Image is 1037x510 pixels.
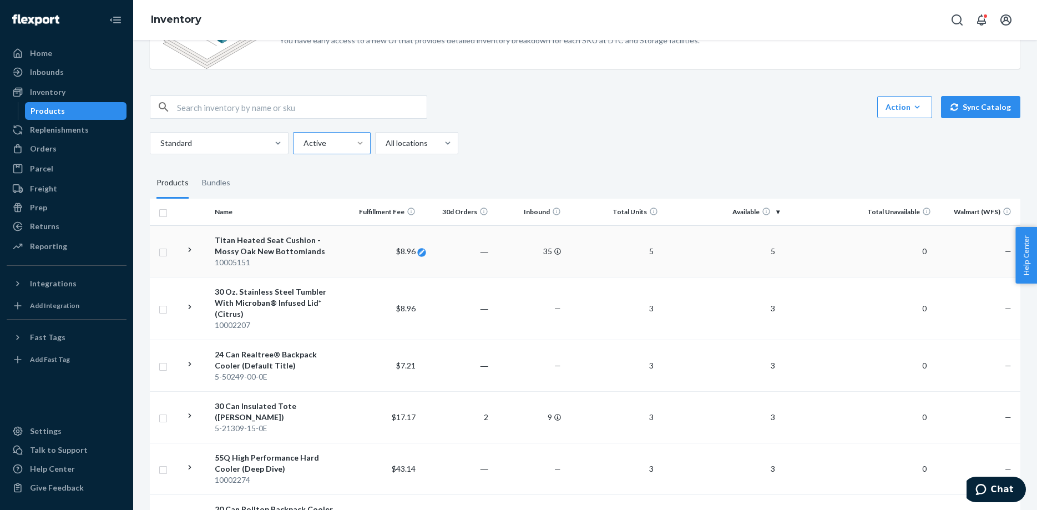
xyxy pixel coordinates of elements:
a: Products [25,102,127,120]
div: Orders [30,143,57,154]
span: — [1005,304,1011,313]
span: — [1005,246,1011,256]
a: Inbounds [7,63,127,81]
div: 30 Oz. Stainless Steel Tumbler With Microban® Infused Lid* (Citrus) [215,286,342,320]
th: Fulfillment Fee [347,199,419,225]
span: — [554,304,561,313]
th: 30d Orders [420,199,493,225]
div: Bundles [202,168,230,199]
a: Orders [7,140,127,158]
button: Close [993,28,1007,42]
div: Reporting [30,241,67,252]
div: 5-21309-15-0E [215,423,342,434]
img: Flexport logo [12,14,59,26]
a: Returns [7,218,127,235]
a: Help Center [7,460,127,478]
a: Inventory [7,83,127,101]
th: Total Unavailable [784,199,935,225]
span: 3 [766,464,780,473]
div: Add Fast Tag [30,355,70,364]
div: Add Integration [30,301,79,310]
iframe: Opens a widget where you can chat to one of our agents [967,477,1026,504]
div: 55Q High Performance Hard Cooler (Deep Dive) [215,452,342,474]
button: Open notifications [970,9,993,31]
span: — [554,361,561,370]
div: Settings [30,426,62,437]
td: 35 [493,225,565,277]
th: Total Units [565,199,662,225]
a: Replenishments [7,121,127,139]
span: 3 [645,304,658,313]
button: Help Center [1015,227,1037,284]
a: Prep [7,199,127,216]
a: Settings [7,422,127,440]
div: Home [30,48,52,59]
td: ― [420,225,493,277]
input: All locations [385,138,386,149]
span: $8.96 [396,304,416,313]
ol: breadcrumbs [142,4,210,36]
span: $8.96 [396,246,416,256]
span: — [1005,464,1011,473]
button: Talk to Support [7,441,127,459]
a: Parcel [7,160,127,178]
div: 24 Can Realtree® Backpack Cooler (Default Title) [215,349,342,371]
span: 3 [766,361,780,370]
div: 10002274 [215,474,342,486]
span: 0 [918,304,931,313]
div: 30 Can Insulated Tote ([PERSON_NAME]) [215,401,342,423]
div: Inventory [30,87,65,98]
div: Prep [30,202,47,213]
span: 0 [918,464,931,473]
button: Fast Tags [7,329,127,346]
span: — [1005,412,1011,422]
span: 3 [645,361,658,370]
a: Home [7,44,127,62]
button: Open account menu [995,9,1017,31]
div: Freight [30,183,57,194]
div: Fast Tags [30,332,65,343]
div: Action [886,102,924,113]
span: 3 [766,304,780,313]
p: You have early access to a new UI that provides detailed inventory breakdown for each SKU at DTC ... [280,35,700,46]
div: 5-50249-00-0E [215,371,342,382]
span: — [1005,361,1011,370]
span: 3 [766,412,780,422]
input: Standard [159,138,160,149]
th: Inbound [493,199,565,225]
td: 9 [493,391,565,443]
span: 5 [766,246,780,256]
div: 10005151 [215,257,342,268]
td: ― [420,340,493,391]
button: Close Navigation [104,9,127,31]
span: — [554,464,561,473]
button: Integrations [7,275,127,292]
a: Add Integration [7,297,127,315]
td: 2 [420,391,493,443]
span: 0 [918,412,931,422]
div: Titan Heated Seat Cushion - Mossy Oak New Bottomlands [215,235,342,257]
div: Inbounds [30,67,64,78]
span: 3 [645,464,658,473]
a: Freight [7,180,127,198]
button: Sync Catalog [941,96,1020,118]
span: $7.21 [396,361,416,370]
a: Reporting [7,238,127,255]
span: 0 [918,361,931,370]
span: 5 [645,246,658,256]
div: Returns [30,221,59,232]
button: Give Feedback [7,479,127,497]
span: 0 [918,246,931,256]
a: Inventory [151,13,201,26]
div: Products [156,168,189,199]
div: 10002207 [215,320,342,331]
div: Products [31,105,65,117]
div: Replenishments [30,124,89,135]
button: Open Search Box [946,9,968,31]
td: ― [420,277,493,340]
div: Integrations [30,278,77,289]
th: Available [662,199,784,225]
span: $43.14 [392,464,416,473]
